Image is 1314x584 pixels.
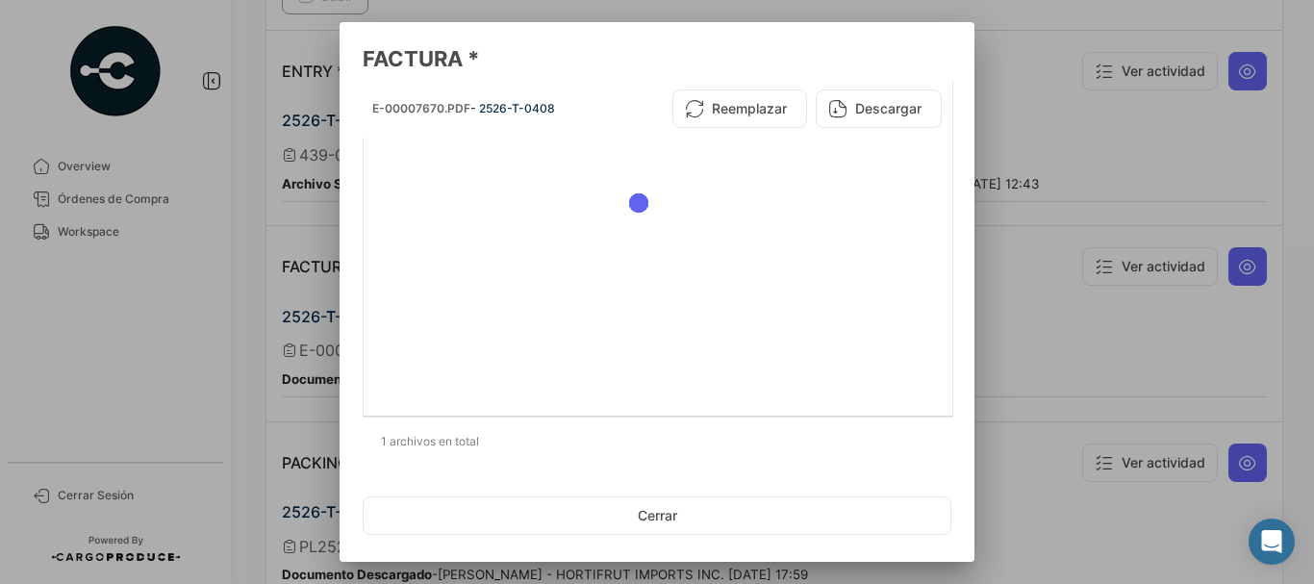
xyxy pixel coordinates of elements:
span: E-00007670.PDF [372,101,470,115]
button: Descargar [816,89,942,128]
span: - 2526-T-0408 [470,101,555,115]
h3: FACTURA * [363,45,951,72]
button: Cerrar [363,496,951,535]
div: 1 archivos en total [363,418,951,466]
button: Reemplazar [672,89,807,128]
div: Abrir Intercom Messenger [1249,519,1295,565]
